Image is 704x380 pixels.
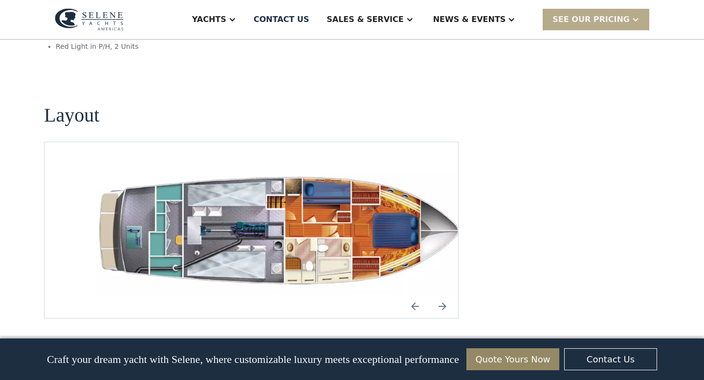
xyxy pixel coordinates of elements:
[433,14,506,25] div: News & EVENTS
[47,353,459,366] p: Craft your dream yacht with Selene, where customizable luxury meets exceptional performance
[431,295,454,318] img: icon
[84,166,482,294] div: 3 / 3
[1,343,141,369] span: Tick the box below to receive occasional updates, exclusive offers, and VIP access via text message.
[552,14,630,25] div: SEE Our Pricing
[254,14,309,25] div: Contact US
[403,295,427,318] a: Previous slide
[466,348,559,370] a: Quote Yours Now
[56,42,267,52] li: Red Light in P/H, 2 Units
[431,295,454,318] a: Next slide
[192,14,226,25] div: Yachts
[84,166,482,294] a: open lightbox
[44,105,99,126] h2: Layout
[55,8,124,31] img: logo
[403,295,427,318] img: icon
[543,9,649,30] div: SEE Our Pricing
[564,348,657,370] a: Contact Us
[327,14,403,25] div: Sales & Service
